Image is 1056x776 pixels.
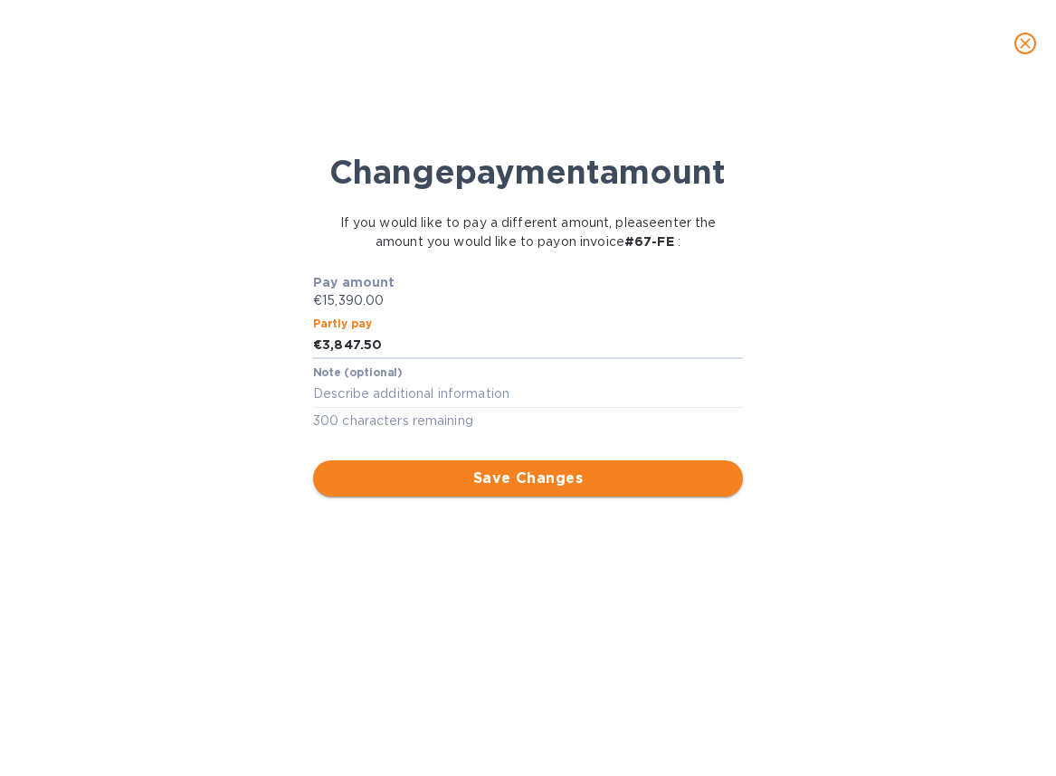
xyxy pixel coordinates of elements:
b: Change payment amount [329,152,726,192]
b: # 67-FE [624,234,674,249]
button: Save Changes [313,460,743,497]
b: Pay amount [313,275,395,289]
label: Partly pay [313,319,373,330]
p: 300 characters remaining [313,411,743,431]
div: € [313,332,322,359]
label: Note (optional) [313,367,402,378]
p: €15,390.00 [313,291,743,310]
p: If you would like to pay a different amount, please enter the amount you would like to pay on inv... [328,213,728,251]
button: close [1004,22,1047,65]
span: Save Changes [328,468,728,489]
input: Enter the amount you would like to pay [322,332,743,359]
